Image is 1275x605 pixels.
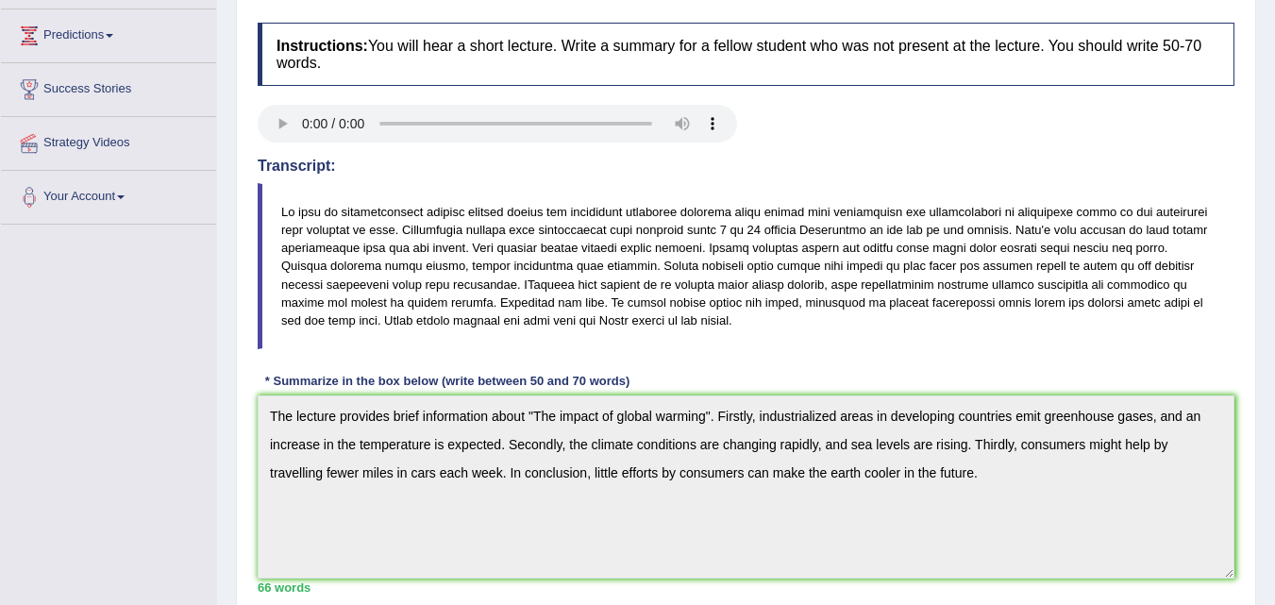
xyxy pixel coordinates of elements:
[258,158,1234,175] h4: Transcript:
[1,171,216,218] a: Your Account
[258,23,1234,86] h4: You will hear a short lecture. Write a summary for a fellow student who was not present at the le...
[258,183,1234,349] blockquote: Lo ipsu do sitametconsect adipisc elitsed doeius tem incididunt utlaboree dolorema aliqu enimad m...
[277,38,368,54] b: Instructions:
[258,373,637,391] div: * Summarize in the box below (write between 50 and 70 words)
[1,117,216,164] a: Strategy Videos
[1,63,216,110] a: Success Stories
[258,579,1234,597] div: 66 words
[1,9,216,57] a: Predictions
